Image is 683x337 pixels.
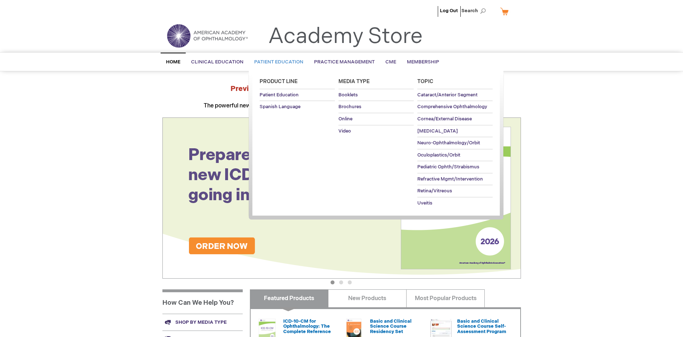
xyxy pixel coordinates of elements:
[338,92,358,98] span: Booklets
[254,59,303,65] span: Patient Education
[417,164,479,170] span: Pediatric Ophth/Strabismus
[191,59,243,65] span: Clinical Education
[338,104,361,110] span: Brochures
[260,92,299,98] span: Patient Education
[417,140,480,146] span: Neuro-Ophthalmology/Orbit
[314,59,375,65] span: Practice Management
[260,104,300,110] span: Spanish Language
[338,78,370,85] span: Media Type
[268,24,423,49] a: Academy Store
[457,318,506,334] a: Basic and Clinical Science Course Self-Assessment Program
[250,289,328,307] a: Featured Products
[417,92,478,98] span: Cataract/Anterior Segment
[166,59,180,65] span: Home
[417,188,452,194] span: Retina/Vitreous
[417,78,433,85] span: Topic
[331,280,335,284] button: 1 of 3
[370,318,412,334] a: Basic and Clinical Science Course Residency Set
[417,116,472,122] span: Cornea/External Disease
[260,78,298,85] span: Product Line
[417,128,458,134] span: [MEDICAL_DATA]
[162,289,243,314] h1: How Can We Help You?
[283,318,331,334] a: ICD-10-CM for Ophthalmology: The Complete Reference
[417,176,483,182] span: Refractive Mgmt/Intervention
[339,280,343,284] button: 2 of 3
[231,85,452,93] strong: Preview the at AAO 2025
[338,116,352,122] span: Online
[417,200,432,206] span: Uveitis
[385,59,396,65] span: CME
[328,289,407,307] a: New Products
[338,128,351,134] span: Video
[162,314,243,331] a: Shop by media type
[417,104,487,110] span: Comprehensive Ophthalmology
[440,8,458,14] a: Log Out
[461,4,489,18] span: Search
[407,59,439,65] span: Membership
[417,152,460,158] span: Oculoplastics/Orbit
[406,289,485,307] a: Most Popular Products
[348,280,352,284] button: 3 of 3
